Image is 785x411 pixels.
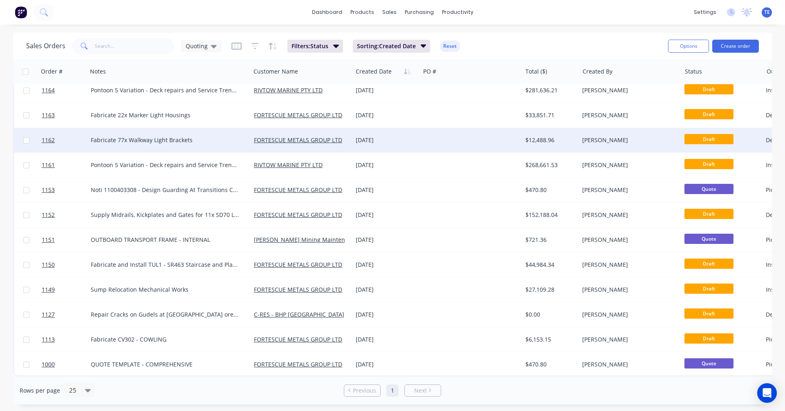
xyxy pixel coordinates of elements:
div: Fabricate 22x Marker Light Housings [91,111,240,119]
div: Created By [583,67,612,76]
div: PO # [423,67,436,76]
div: [DATE] [356,136,417,144]
div: [DATE] [356,286,417,294]
a: 1161 [42,153,91,177]
div: [DATE] [356,161,417,169]
a: [PERSON_NAME] Mining Maintenance Pty Ltd [254,236,378,243]
div: [PERSON_NAME] [582,286,673,294]
span: Draft [684,159,733,169]
div: [PERSON_NAME] [582,261,673,269]
div: productivity [438,6,478,18]
div: settings [690,6,720,18]
div: $33,851.71 [525,111,574,119]
span: 1153 [42,186,55,194]
a: 1153 [42,178,91,202]
div: Customer Name [253,67,298,76]
a: 1163 [42,103,91,127]
span: Quote [684,184,733,194]
span: Draft [684,284,733,294]
span: Draft [684,308,733,319]
span: Quote [684,234,733,244]
div: Total ($) [525,67,547,76]
a: FORTESCUE METALS GROUP LTD [254,286,342,293]
span: 1113 [42,335,55,344]
a: FORTESCUE METALS GROUP LTD [254,111,342,119]
div: products [346,6,378,18]
div: [PERSON_NAME] [582,186,673,194]
div: Fabricate 77x Walkway Light Brackets [91,136,240,144]
a: FORTESCUE METALS GROUP LTD [254,136,342,144]
span: Draft [684,259,733,269]
div: [DATE] [356,86,417,94]
a: 1152 [42,203,91,227]
a: dashboard [308,6,346,18]
a: 1164 [42,78,91,103]
a: 1151 [42,228,91,252]
span: 1151 [42,236,55,244]
a: FORTESCUE METALS GROUP LTD [254,211,342,219]
a: FORTESCUE METALS GROUP LTD [254,186,342,194]
span: Quote [684,358,733,369]
button: Options [668,40,709,53]
span: Draft [684,109,733,119]
div: Supply Midrails, Kickplates and Gates for 11x SD70 Locos. [91,211,240,219]
a: C-RES - BHP [GEOGRAPHIC_DATA] [254,310,344,318]
div: Repair Cracks on Gudels at [GEOGRAPHIC_DATA] orecar repair shop as per Aben reports. [91,310,240,319]
div: [DATE] [356,261,417,269]
div: [PERSON_NAME] [582,236,673,244]
a: FORTESCUE METALS GROUP LTD [254,360,342,368]
div: [DATE] [356,186,417,194]
div: Fabricate and Install TUL1 - SR463 Staircase and Platform [91,261,240,269]
div: $0.00 [525,310,574,319]
div: [PERSON_NAME] [582,136,673,144]
a: 1162 [42,128,91,152]
div: Pontoon 5 Variation - Deck repairs and Service Trench repairs - Mild steel [91,161,240,169]
span: Quoting [186,42,208,50]
span: 1000 [42,360,55,369]
div: Noti 1100403308 - Design Guarding At Transitions CV603 [91,186,240,194]
span: Draft [684,209,733,219]
a: 1150 [42,252,91,277]
span: 1162 [42,136,55,144]
div: $152,188.04 [525,211,574,219]
button: Reset [440,40,460,52]
div: purchasing [401,6,438,18]
span: Draft [684,333,733,344]
button: Create order [712,40,759,53]
span: 1149 [42,286,55,294]
a: 1113 [42,327,91,352]
div: [PERSON_NAME] [582,161,673,169]
div: sales [378,6,401,18]
ul: Pagination [341,384,444,397]
div: Fabricate CV302 - COWLING [91,335,240,344]
div: [DATE] [356,310,417,319]
div: Order # [41,67,63,76]
a: 1127 [42,302,91,327]
div: [PERSON_NAME] [582,211,673,219]
img: Factory [15,6,27,18]
a: FORTESCUE METALS GROUP LTD [254,335,342,343]
div: Pontoon 5 Variation - Deck repairs and Service Trench repairs - Stainless steel [91,86,240,94]
span: Next [414,386,427,395]
div: $27,109.28 [525,286,574,294]
div: [DATE] [356,335,417,344]
span: Filters: Status [292,42,328,50]
div: QUOTE TEMPLATE - COMPREHENSIVE [91,360,240,369]
span: Previous [353,386,376,395]
a: 1000 [42,352,91,377]
div: $44,984.34 [525,261,574,269]
div: Sump Relocation Mechanical Works [91,286,240,294]
span: Draft [684,84,733,94]
a: Next page [405,386,441,395]
div: OUTBOARD TRANSPORT FRAME - INTERNAL [91,236,240,244]
button: Sorting:Created Date [353,40,431,53]
span: 1161 [42,161,55,169]
a: FORTESCUE METALS GROUP LTD [254,261,342,268]
div: [PERSON_NAME] [582,335,673,344]
div: Status [685,67,702,76]
div: [DATE] [356,236,417,244]
span: 1163 [42,111,55,119]
input: Search... [95,38,175,54]
a: Page 1 is your current page [386,384,399,397]
a: 1149 [42,277,91,302]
